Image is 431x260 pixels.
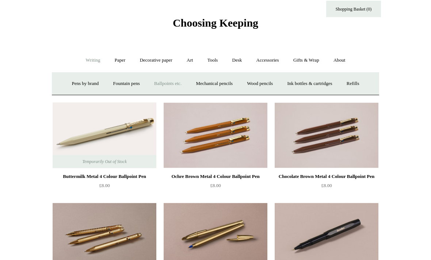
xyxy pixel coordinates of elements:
[321,183,332,188] span: £8.00
[79,51,107,70] a: Writing
[201,51,225,70] a: Tools
[189,74,239,93] a: Mechanical pencils
[164,102,267,168] a: Ochre Brown Metal 4 Colour Ballpoint Pen Ochre Brown Metal 4 Colour Ballpoint Pen
[275,172,378,202] a: Chocolate Brown Metal 4 Colour Ballpoint Pen £8.00
[65,74,106,93] a: Pens by brand
[326,1,381,17] a: Shopping Basket (0)
[54,172,155,181] div: Buttermilk Metal 4 Colour Ballpoint Pen
[340,74,366,93] a: Refills
[53,102,156,168] a: Buttermilk Metal 4 Colour Ballpoint Pen Buttermilk Metal 4 Colour Ballpoint Pen Temporarily Out o...
[148,74,188,93] a: Ballpoints etc.
[210,183,221,188] span: £8.00
[226,51,249,70] a: Desk
[173,17,258,29] span: Choosing Keeping
[327,51,352,70] a: About
[164,102,267,168] img: Ochre Brown Metal 4 Colour Ballpoint Pen
[173,23,258,28] a: Choosing Keeping
[276,172,377,181] div: Chocolate Brown Metal 4 Colour Ballpoint Pen
[281,74,339,93] a: Ink bottles & cartridges
[240,74,279,93] a: Wood pencils
[180,51,199,70] a: Art
[287,51,326,70] a: Gifts & Wrap
[250,51,286,70] a: Accessories
[53,172,156,202] a: Buttermilk Metal 4 Colour Ballpoint Pen £8.00
[53,102,156,168] img: Buttermilk Metal 4 Colour Ballpoint Pen
[275,102,378,168] a: Chocolate Brown Metal 4 Colour Ballpoint Pen Chocolate Brown Metal 4 Colour Ballpoint Pen
[133,51,179,70] a: Decorative paper
[275,102,378,168] img: Chocolate Brown Metal 4 Colour Ballpoint Pen
[106,74,146,93] a: Fountain pens
[108,51,132,70] a: Paper
[99,183,110,188] span: £8.00
[165,172,266,181] div: Ochre Brown Metal 4 Colour Ballpoint Pen
[75,155,134,168] span: Temporarily Out of Stock
[164,172,267,202] a: Ochre Brown Metal 4 Colour Ballpoint Pen £8.00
